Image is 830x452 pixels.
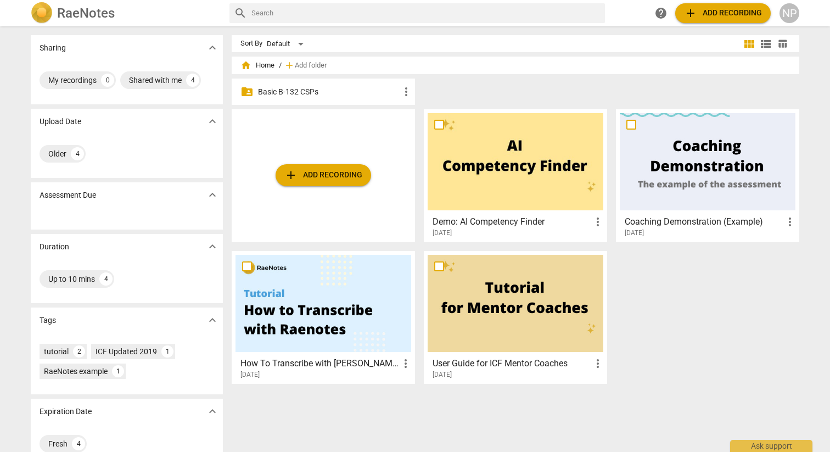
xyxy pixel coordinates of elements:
p: Basic B-132 CSPs [258,86,400,98]
button: Upload [675,3,771,23]
span: add [684,7,697,20]
button: Show more [204,113,221,130]
h3: Coaching Demonstration (Example) [625,215,783,228]
span: add [284,169,298,182]
div: 1 [112,365,124,377]
div: 4 [99,272,113,286]
button: Upload [276,164,371,186]
button: Show more [204,403,221,420]
img: Logo [31,2,53,24]
span: search [234,7,247,20]
span: more_vert [400,85,413,98]
span: / [279,62,282,70]
span: more_vert [591,215,604,228]
button: Tile view [741,36,758,52]
button: NP [779,3,799,23]
a: LogoRaeNotes [31,2,221,24]
a: Demo: AI Competency Finder[DATE] [428,113,603,237]
h3: User Guide for ICF Mentor Coaches [433,357,591,370]
button: Show more [204,312,221,328]
a: Coaching Demonstration (Example)[DATE] [620,113,795,237]
span: Add folder [295,62,327,70]
span: expand_more [206,314,219,327]
span: expand_more [206,405,219,418]
p: Tags [40,315,56,326]
span: [DATE] [625,228,644,238]
p: Assessment Due [40,189,96,201]
p: Upload Date [40,116,81,127]
span: Add recording [684,7,762,20]
p: Sharing [40,42,66,54]
div: Sort By [240,40,262,48]
div: Older [48,148,66,159]
a: How To Transcribe with [PERSON_NAME][DATE] [235,255,411,379]
span: [DATE] [433,228,452,238]
h3: How To Transcribe with RaeNotes [240,357,399,370]
button: Show more [204,187,221,203]
button: List view [758,36,774,52]
div: 4 [71,147,84,160]
a: Help [651,3,671,23]
p: Duration [40,241,69,253]
span: expand_more [206,240,219,253]
div: 0 [101,74,114,87]
span: home [240,60,251,71]
div: 4 [72,437,85,450]
span: add [284,60,295,71]
div: 4 [186,74,199,87]
span: more_vert [591,357,604,370]
span: expand_more [206,115,219,128]
button: Show more [204,40,221,56]
div: Fresh [48,438,68,449]
button: Table view [774,36,790,52]
span: more_vert [783,215,797,228]
span: expand_more [206,188,219,202]
div: Ask support [730,440,812,452]
span: more_vert [399,357,412,370]
div: 2 [73,345,85,358]
span: Home [240,60,274,71]
div: My recordings [48,75,97,86]
span: Add recording [284,169,362,182]
span: expand_more [206,41,219,54]
span: help [654,7,668,20]
div: RaeNotes example [44,366,108,377]
div: Default [267,35,307,53]
div: 1 [161,345,173,358]
div: Shared with me [129,75,182,86]
div: Up to 10 mins [48,274,95,284]
span: [DATE] [240,370,260,380]
button: Show more [204,238,221,255]
p: Expiration Date [40,406,92,417]
span: view_list [759,37,772,51]
h2: RaeNotes [57,5,115,21]
span: [DATE] [433,370,452,380]
h3: Demo: AI Competency Finder [433,215,591,228]
input: Search [251,4,601,22]
span: folder_shared [240,85,254,98]
div: tutorial [44,346,69,357]
a: User Guide for ICF Mentor Coaches[DATE] [428,255,603,379]
span: view_module [743,37,756,51]
span: table_chart [777,38,788,49]
div: ICF Updated 2019 [96,346,157,357]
